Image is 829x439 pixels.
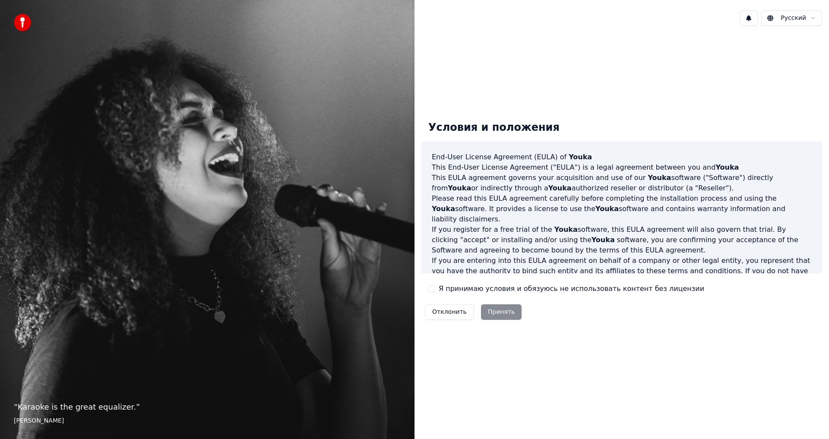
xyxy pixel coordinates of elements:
[448,184,471,192] span: Youka
[432,205,455,213] span: Youka
[432,162,812,173] p: This End-User License Agreement ("EULA") is a legal agreement between you and
[592,236,615,244] span: Youka
[439,284,704,294] label: Я принимаю условия и обязуюсь не использовать контент без лицензии
[548,184,572,192] span: Youka
[595,205,619,213] span: Youka
[648,174,671,182] span: Youka
[432,224,812,256] p: If you register for a free trial of the software, this EULA agreement will also govern that trial...
[14,401,401,413] p: “ Karaoke is the great equalizer. ”
[554,225,578,234] span: Youka
[715,163,739,171] span: Youka
[14,417,401,425] footer: [PERSON_NAME]
[432,256,812,297] p: If you are entering into this EULA agreement on behalf of a company or other legal entity, you re...
[569,153,592,161] span: Youka
[425,304,474,320] button: Отклонить
[432,193,812,224] p: Please read this EULA agreement carefully before completing the installation process and using th...
[14,14,31,31] img: youka
[432,152,812,162] h3: End-User License Agreement (EULA) of
[421,114,566,142] div: Условия и положения
[432,173,812,193] p: This EULA agreement governs your acquisition and use of our software ("Software") directly from o...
